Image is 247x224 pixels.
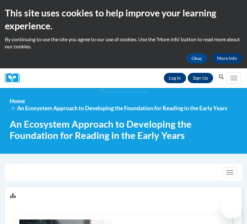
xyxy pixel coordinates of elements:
a: Log In [164,73,186,83]
a: Register [188,73,213,83]
p: By continuing to use the site you agree to our use of cookies. Use the ‘More info’ button to read... [5,36,242,50]
h2: This site uses cookies to help improve your learning experience. [5,6,242,33]
img: Section background [101,88,146,95]
div: Main menu [226,68,242,88]
a: More Info [212,53,242,63]
img: Logo brand [5,73,24,83]
span: An Ecosystem Approach to Developing the Foundation for Reading in the Early Years [17,105,227,112]
span: An Ecosystem Approach to Developing the Foundation for Reading in the Early Years [10,118,237,141]
button: Search [216,73,226,81]
iframe: Button to launch messaging window [221,198,242,219]
button: Okay [186,53,207,63]
a: Cox Campus [5,73,24,83]
a: Home [10,98,25,104]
